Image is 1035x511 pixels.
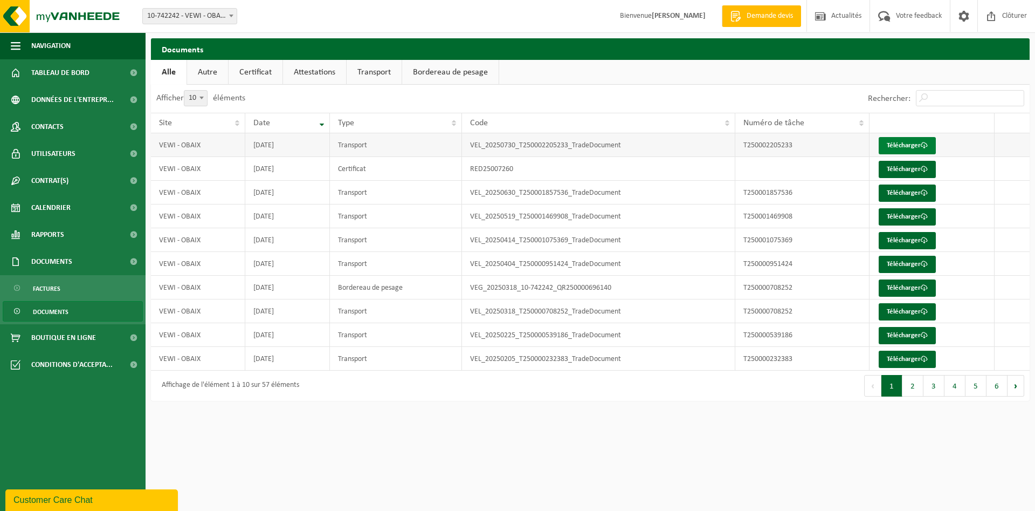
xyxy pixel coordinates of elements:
strong: [PERSON_NAME] [652,12,706,20]
td: VEWI - OBAIX [151,181,245,205]
a: Télécharger [879,208,936,226]
td: Transport [330,181,462,205]
td: VEWI - OBAIX [151,323,245,347]
td: Transport [330,323,462,347]
button: Previous [864,375,881,397]
span: Type [338,119,354,127]
td: VEWI - OBAIX [151,276,245,299]
span: Numéro de tâche [743,119,804,127]
td: Transport [330,205,462,228]
td: Transport [330,133,462,157]
span: Rapports [31,221,64,248]
span: Contacts [31,113,64,140]
span: Documents [33,302,68,322]
span: Demande devis [744,11,796,22]
td: T250000232383 [735,347,870,371]
td: T250000951424 [735,252,870,276]
a: Transport [347,60,402,85]
td: T250000708252 [735,276,870,299]
a: Attestations [283,60,346,85]
span: Site [159,119,172,127]
td: VEL_20250318_T250000708252_TradeDocument [462,299,735,323]
span: Code [470,119,488,127]
td: Transport [330,299,462,323]
span: Calendrier [31,194,71,221]
a: Demande devis [722,5,801,27]
span: Boutique en ligne [31,324,96,351]
a: Télécharger [879,280,936,297]
span: Date [253,119,270,127]
a: Autre [187,60,228,85]
span: Documents [31,248,72,275]
td: RED25007260 [462,157,735,181]
span: Contrat(s) [31,167,68,194]
span: Navigation [31,32,71,59]
button: 1 [881,375,902,397]
iframe: chat widget [5,487,180,511]
span: Factures [33,278,60,299]
td: VEWI - OBAIX [151,205,245,228]
h2: Documents [151,38,1030,59]
span: Utilisateurs [31,140,75,167]
button: Next [1008,375,1024,397]
span: 10 [184,91,207,106]
a: Bordereau de pesage [402,60,499,85]
td: [DATE] [245,181,329,205]
td: [DATE] [245,252,329,276]
span: 10-742242 - VEWI - OBAIX [142,8,237,24]
td: [DATE] [245,205,329,228]
td: [DATE] [245,133,329,157]
td: VEWI - OBAIX [151,299,245,323]
button: 3 [923,375,944,397]
td: VEWI - OBAIX [151,347,245,371]
button: 4 [944,375,965,397]
td: VEWI - OBAIX [151,228,245,252]
label: Rechercher: [868,94,910,103]
td: VEL_20250404_T250000951424_TradeDocument [462,252,735,276]
td: VEL_20250730_T250002205233_TradeDocument [462,133,735,157]
span: Données de l'entrepr... [31,86,114,113]
td: [DATE] [245,228,329,252]
td: Transport [330,228,462,252]
td: T250001469908 [735,205,870,228]
td: T250000708252 [735,299,870,323]
a: Documents [3,301,143,322]
td: VEL_20250225_T250000539186_TradeDocument [462,323,735,347]
a: Certificat [229,60,282,85]
a: Télécharger [879,327,936,344]
td: VEL_20250519_T250001469908_TradeDocument [462,205,735,228]
a: Télécharger [879,351,936,368]
a: Télécharger [879,161,936,178]
td: VEL_20250205_T250000232383_TradeDocument [462,347,735,371]
td: Transport [330,252,462,276]
td: Certificat [330,157,462,181]
td: VEL_20250630_T250001857536_TradeDocument [462,181,735,205]
button: 6 [986,375,1008,397]
td: VEWI - OBAIX [151,133,245,157]
td: [DATE] [245,347,329,371]
button: 5 [965,375,986,397]
button: 2 [902,375,923,397]
a: Télécharger [879,185,936,202]
td: VEG_20250318_10-742242_QR250000696140 [462,276,735,299]
a: Télécharger [879,137,936,154]
a: Télécharger [879,232,936,249]
td: Transport [330,347,462,371]
td: VEL_20250414_T250001075369_TradeDocument [462,228,735,252]
a: Télécharger [879,303,936,321]
label: Afficher éléments [156,94,245,103]
td: T250001857536 [735,181,870,205]
td: [DATE] [245,157,329,181]
td: [DATE] [245,299,329,323]
span: Tableau de bord [31,59,89,86]
td: T250002205233 [735,133,870,157]
a: Alle [151,60,187,85]
span: 10 [184,90,208,106]
span: Conditions d'accepta... [31,351,113,378]
td: [DATE] [245,323,329,347]
td: VEWI - OBAIX [151,157,245,181]
td: T250001075369 [735,228,870,252]
td: [DATE] [245,276,329,299]
a: Télécharger [879,256,936,273]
